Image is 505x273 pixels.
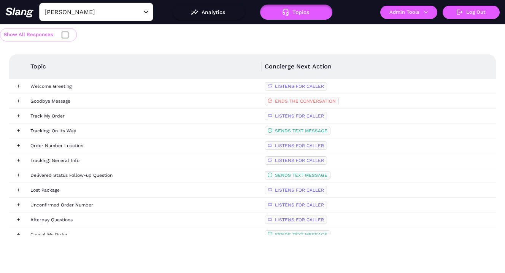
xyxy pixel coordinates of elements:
[268,112,272,120] span: retweet
[30,127,259,135] div: Tracking: On Its Way
[16,113,21,119] button: Expand row
[275,187,324,193] span: LISTENS FOR CALLER
[30,186,259,194] div: Lost Package
[16,173,21,178] button: Expand row
[30,83,259,90] div: Welcome Greeting
[268,127,272,135] span: message
[30,157,259,164] div: Tracking: General Info
[380,6,437,19] button: Admin Tools
[275,217,324,222] span: LISTENS FOR CALLER
[275,113,324,119] span: LISTENS FOR CALLER
[16,143,21,148] button: Expand row
[141,8,151,17] button: Open
[268,157,272,164] span: retweet
[16,128,21,133] button: Expand row
[275,143,324,148] span: LISTENS FOR CALLER
[275,84,324,89] span: LISTENS FOR CALLER
[16,217,21,222] button: Expand row
[16,84,21,89] button: Expand row
[268,216,272,224] span: retweet
[275,98,336,104] span: ENDS THE CONVERSATION
[16,187,21,193] button: Expand row
[268,231,272,238] span: message
[16,202,21,208] button: Expand row
[16,98,21,104] button: Expand row
[27,54,262,79] th: Topic
[275,128,327,133] span: SENDS TEXT MESSAGE
[30,201,259,209] div: Unconfirmed Order Number
[268,171,272,179] span: message
[262,54,496,79] th: Concierge Next Action
[268,186,272,194] span: retweet
[30,231,259,238] div: Cancel My Order
[275,202,324,208] span: LISTENS FOR CALLER
[275,173,327,178] span: SENDS TEXT MESSAGE
[30,112,259,120] div: Track My Order
[173,9,245,14] a: Analytics
[173,5,245,20] button: Analytics
[268,83,272,90] span: retweet
[16,158,21,163] button: Expand row
[275,232,327,237] span: SENDS TEXT MESSAGE
[16,232,21,237] button: Expand row
[260,5,332,20] button: Topics
[30,171,259,179] div: Delivered Status Follow-up Question
[268,201,272,209] span: retweet
[30,97,259,105] div: Goodbye Message
[443,6,500,19] button: Log Out
[275,158,324,163] span: LISTENS FOR CALLER
[30,142,259,149] div: Order Number Location
[268,142,272,149] span: retweet
[30,216,259,224] div: Afterpay Questions
[5,7,34,17] img: 623511267c55cb56e2f2a487_logo2.png
[268,97,272,105] span: logout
